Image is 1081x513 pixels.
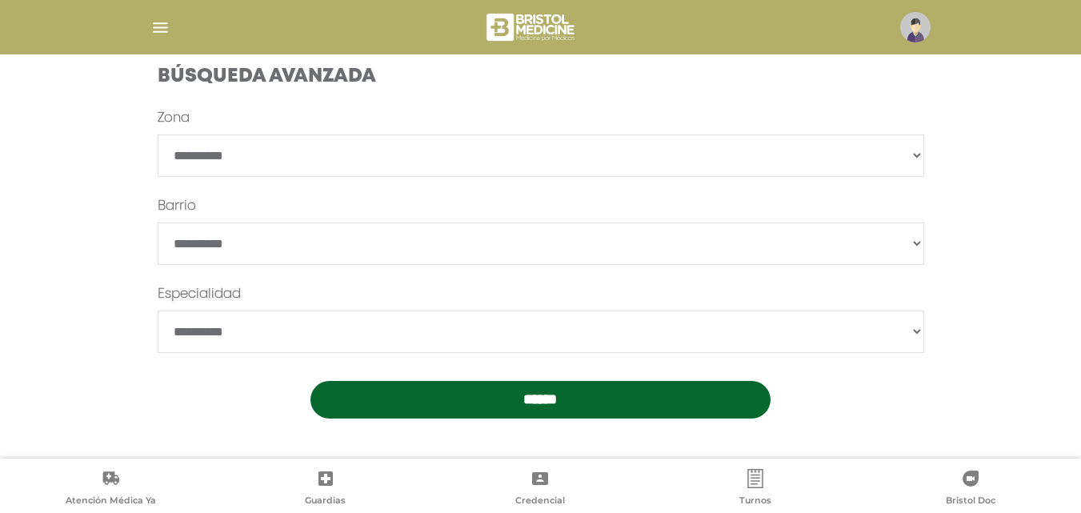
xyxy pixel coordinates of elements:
label: Especialidad [158,285,241,304]
span: Atención Médica Ya [66,495,156,509]
img: Cober_menu-lines-white.svg [150,18,170,38]
img: profile-placeholder.svg [900,12,931,42]
img: bristol-medicine-blanco.png [484,8,579,46]
a: Credencial [433,469,648,510]
label: Zona [158,109,190,128]
span: Guardias [305,495,346,509]
h4: Búsqueda Avanzada [158,66,924,89]
label: Barrio [158,197,196,216]
a: Guardias [218,469,434,510]
span: Turnos [739,495,771,509]
span: Credencial [515,495,565,509]
a: Turnos [648,469,863,510]
a: Atención Médica Ya [3,469,218,510]
span: Bristol Doc [946,495,995,509]
a: Bristol Doc [863,469,1078,510]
